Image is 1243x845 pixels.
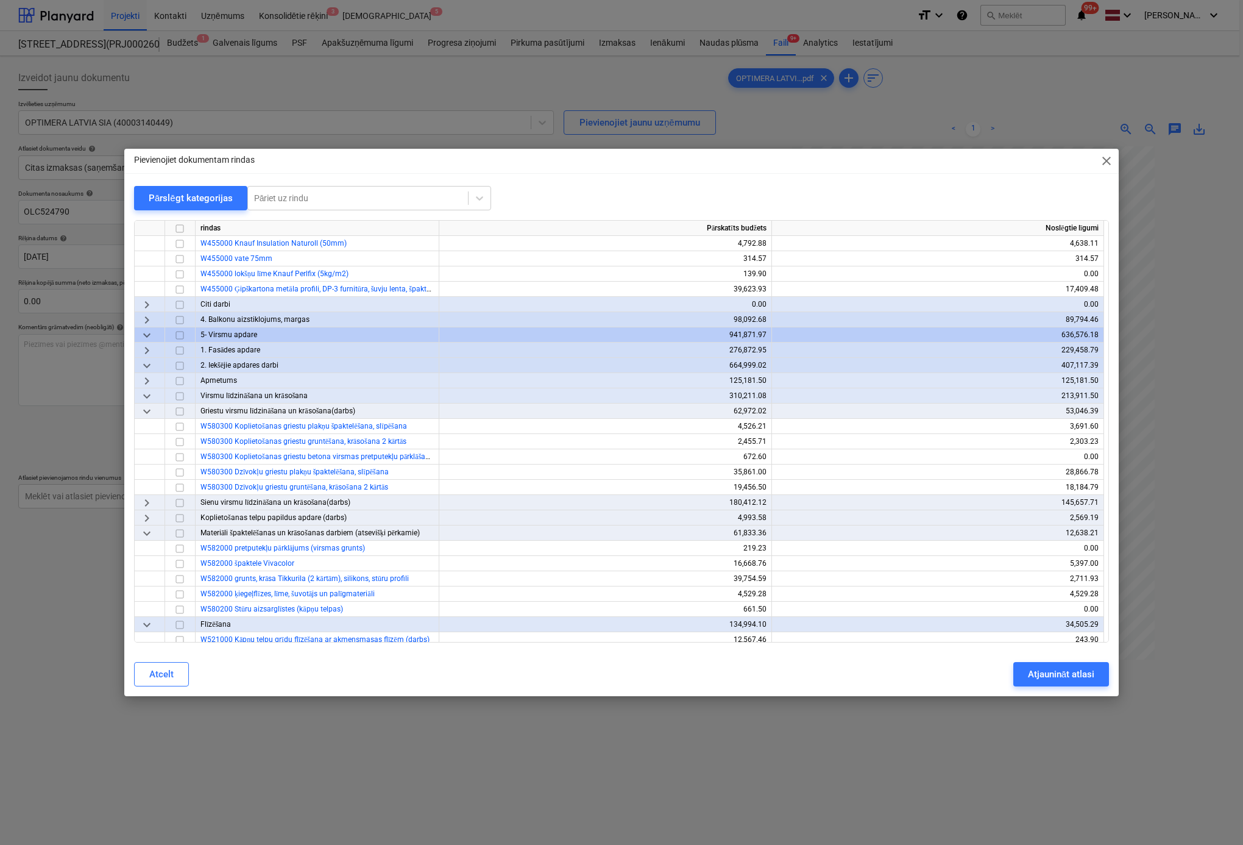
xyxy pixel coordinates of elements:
[777,266,1099,282] div: 0.00
[777,602,1099,617] div: 0.00
[444,251,767,266] div: 314.57
[444,373,767,388] div: 125,181.50
[777,358,1099,373] div: 407,117.39
[444,419,767,434] div: 4,526.21
[777,388,1099,404] div: 213,911.50
[200,346,260,354] span: 1. Fasādes apdare
[777,434,1099,449] div: 2,303.23
[140,328,154,343] span: keyboard_arrow_down
[200,239,347,248] span: W455000 Knauf Insulation Naturoll (50mm)
[200,254,272,263] a: W455000 vate 75mm
[134,662,189,686] button: Atcelt
[140,404,154,419] span: keyboard_arrow_down
[444,343,767,358] div: 276,872.95
[140,358,154,373] span: keyboard_arrow_down
[444,510,767,526] div: 4,993.58
[777,617,1099,632] div: 34,505.29
[1099,154,1114,168] span: close
[777,419,1099,434] div: 3,691.60
[200,315,310,324] span: 4. Balkonu aizstiklojums, margas
[444,541,767,556] div: 219.23
[1028,666,1094,682] div: Atjaunināt atlasi
[140,526,154,541] span: keyboard_arrow_down
[134,154,255,166] p: Pievienojiet dokumentam rindas
[777,541,1099,556] div: 0.00
[140,496,154,510] span: keyboard_arrow_right
[777,327,1099,343] div: 636,576.18
[777,236,1099,251] div: 4,638.11
[200,422,407,430] a: W580300 Koplietošanas griestu plakņu špaktelēšana, slīpēšana
[200,590,375,598] a: W582000 ķiegeļflīzes, līme, šuvotājs un palīgmateriāli
[444,617,767,632] div: 134,994.10
[444,404,767,419] div: 62,972.02
[200,269,349,278] a: W455000 lokšņu līme Knauf Perlfix (5kg/m2)
[444,282,767,297] div: 39,623.93
[777,449,1099,465] div: 0.00
[777,632,1099,647] div: 243.90
[200,437,406,446] a: W580300 Koplietošanas griestu gruntēšana, krāsošana 2 kārtās
[444,297,767,312] div: 0.00
[444,632,767,647] div: 12,567.46
[200,361,278,369] span: 2. Iekšējie apdares darbi
[200,544,365,552] a: W582000 pretputekļu pārklājums (virsmas grunts)
[200,529,420,537] span: Materiāli špaktelēšanas un krāsošanas darbiem (atsevišķi pērkamie)
[140,298,154,312] span: keyboard_arrow_right
[200,483,388,491] a: W580300 Dzīvokļu griestu gruntēšana, krāsošana 2 kārtās
[444,587,767,602] div: 4,529.28
[777,373,1099,388] div: 125,181.50
[444,312,767,327] div: 98,092.68
[200,330,257,339] span: 5- Virsmu apdare
[772,221,1104,236] div: Noslēgtie līgumi
[200,559,294,568] a: W582000 špaktele Vivacolor
[200,605,343,613] a: W580200 Stūru aizsarglīstes (kāpņu telpas)
[200,407,355,415] span: Griestu virsmu līdzināšana un krāsošana(darbs)
[777,251,1099,266] div: 314.57
[200,285,695,293] span: W455000 Ģipškartona metāla profili, DP-3 furnitūra, šuvju lenta, špaktele, profilu stiprinājumi, ...
[200,391,308,400] span: Virsmu līdzināšana un krāsošana
[444,571,767,587] div: 39,754.59
[777,480,1099,495] div: 18,184.79
[777,556,1099,571] div: 5,397.00
[444,388,767,404] div: 310,211.08
[134,186,247,210] button: Pārslēgt kategorijas
[777,510,1099,526] div: 2,569.19
[140,374,154,388] span: keyboard_arrow_right
[777,404,1099,419] div: 53,046.39
[439,221,772,236] div: Pārskatīts budžets
[140,389,154,404] span: keyboard_arrow_down
[140,343,154,358] span: keyboard_arrow_right
[200,635,430,644] a: W521000 Kāpņu telpu grīdu flīzēšana ar akmensmasas flīzēm (darbs)
[1013,662,1109,686] button: Atjaunināt atlasi
[200,468,389,476] a: W580300 Dzīvokļu griestu plakņu špaktelēšana, slīpēšana
[777,587,1099,602] div: 4,529.28
[777,571,1099,587] div: 2,711.93
[140,618,154,632] span: keyboard_arrow_down
[149,666,174,682] div: Atcelt
[200,513,347,522] span: Koplietošanas telpu papildus apdare (darbs)
[444,602,767,617] div: 661.50
[777,312,1099,327] div: 89,794.46
[200,620,231,629] span: Flīzēšana
[777,526,1099,541] div: 12,638.21
[444,465,767,480] div: 35,861.00
[140,511,154,526] span: keyboard_arrow_right
[444,236,767,251] div: 4,792.88
[777,343,1099,358] div: 229,458.79
[1182,786,1243,845] iframe: Chat Widget
[196,221,439,236] div: rindas
[200,452,550,461] a: W580300 Koplietošanas griestu betona virsmas pretputekļu pārklāšana (saimniecības un tehniskās te...
[200,574,409,583] span: W582000 grunts, krāsa Tikkurila (2 kārtām), silikons, stūru profili
[444,495,767,510] div: 180,412.12
[444,327,767,343] div: 941,871.97
[200,376,237,385] span: Apmetums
